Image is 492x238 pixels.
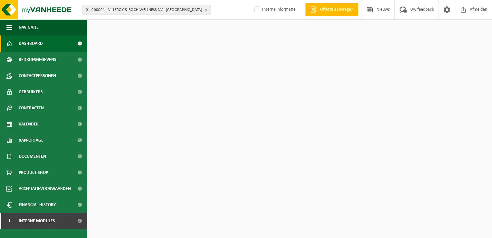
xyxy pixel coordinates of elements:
[19,19,39,35] span: Navigatie
[19,213,55,229] span: Interne modules
[19,84,43,100] span: Gebruikers
[19,68,56,84] span: Contactpersonen
[19,52,56,68] span: Bedrijfsgegevens
[19,35,43,52] span: Dashboard
[19,181,71,197] span: Acceptatievoorwaarden
[19,197,56,213] span: Financial History
[86,5,202,15] span: 01-000001 - VILLEROY & BOCH WELLNESS NV - [GEOGRAPHIC_DATA]
[19,164,48,181] span: Product Shop
[19,100,44,116] span: Contracten
[6,213,12,229] span: I
[253,5,296,15] label: Interne informatie
[318,6,355,13] span: Offerte aanvragen
[305,3,358,16] a: Offerte aanvragen
[19,132,43,148] span: Rapportage
[19,116,39,132] span: Kalender
[82,5,211,15] button: 01-000001 - VILLEROY & BOCH WELLNESS NV - [GEOGRAPHIC_DATA]
[19,148,46,164] span: Documenten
